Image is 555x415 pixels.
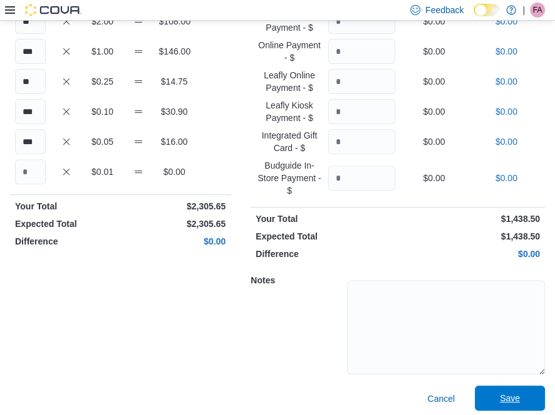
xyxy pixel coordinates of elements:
[400,248,540,260] p: $0.00
[400,213,540,225] p: $1,438.50
[256,129,323,154] p: Integrated Gift Card - $
[400,135,467,148] p: $0.00
[328,129,395,154] input: Quantity
[256,9,323,34] p: Dutchie Online Payment - $
[422,386,460,411] button: Cancel
[15,129,46,154] input: Quantity
[328,9,395,34] input: Quantity
[15,200,118,213] p: Your Total
[474,16,474,17] span: Dark Mode
[15,69,46,94] input: Quantity
[15,39,46,64] input: Quantity
[473,45,540,58] p: $0.00
[87,75,118,88] p: $0.25
[123,235,226,248] p: $0.00
[159,75,190,88] p: $14.75
[15,99,46,124] input: Quantity
[473,172,540,184] p: $0.00
[328,99,395,124] input: Quantity
[15,218,118,230] p: Expected Total
[87,15,118,28] p: $2.00
[256,99,323,124] p: Leafly Kiosk Payment - $
[159,15,190,28] p: $108.00
[474,4,500,17] input: Dark Mode
[473,135,540,148] p: $0.00
[15,235,118,248] p: Difference
[400,15,467,28] p: $0.00
[400,172,467,184] p: $0.00
[328,69,395,94] input: Quantity
[425,4,464,16] span: Feedback
[15,159,46,184] input: Quantity
[522,3,525,18] p: |
[400,230,540,243] p: $1,438.50
[328,165,395,191] input: Quantity
[400,75,467,88] p: $0.00
[473,75,540,88] p: $0.00
[123,200,226,213] p: $2,305.65
[500,392,520,404] span: Save
[256,213,395,225] p: Your Total
[159,45,190,58] p: $146.00
[256,248,395,260] p: Difference
[475,386,545,411] button: Save
[159,165,190,178] p: $0.00
[427,392,455,405] span: Cancel
[251,268,345,293] h5: Notes
[256,39,323,64] p: Online Payment - $
[256,69,323,94] p: Leafly Online Payment - $
[87,105,118,118] p: $0.10
[159,105,190,118] p: $30.90
[256,159,323,197] p: Budguide In-Store Payment - $
[87,135,118,148] p: $0.05
[256,230,395,243] p: Expected Total
[533,3,542,18] span: FA
[473,105,540,118] p: $0.00
[400,45,467,58] p: $0.00
[159,135,190,148] p: $16.00
[400,105,467,118] p: $0.00
[15,9,46,34] input: Quantity
[123,218,226,230] p: $2,305.65
[530,3,545,18] div: Fiona Anderson
[328,39,395,64] input: Quantity
[25,4,81,16] img: Cova
[87,165,118,178] p: $0.01
[87,45,118,58] p: $1.00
